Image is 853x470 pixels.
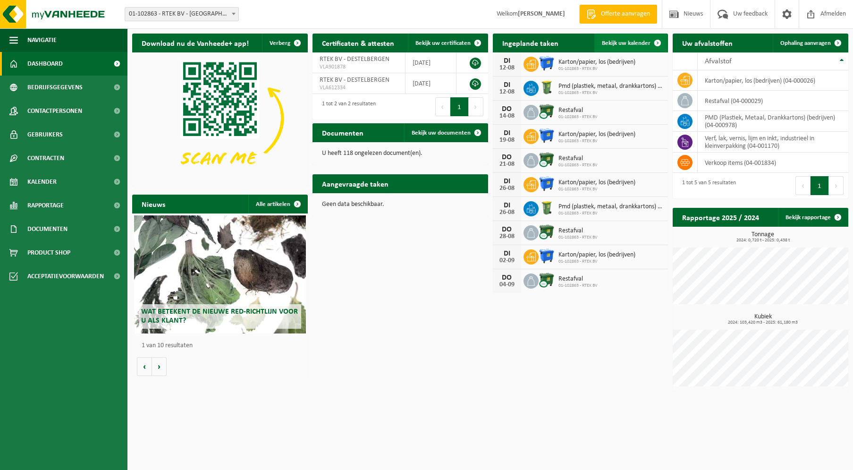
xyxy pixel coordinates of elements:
div: 14-08 [498,113,516,120]
span: Contracten [27,146,64,170]
span: Dashboard [27,52,63,76]
span: RTEK BV - DESTELBERGEN [320,77,389,84]
td: karton/papier, los (bedrijven) (04-000026) [698,70,848,91]
span: 01-102863 - RTEK BV [558,114,598,120]
p: Geen data beschikbaar. [322,201,479,208]
td: PMD (Plastiek, Metaal, Drankkartons) (bedrijven) (04-000978) [698,111,848,132]
p: U heeft 118 ongelezen document(en). [322,150,479,157]
div: 26-08 [498,209,516,216]
h2: Aangevraagde taken [312,174,398,193]
span: Bekijk uw documenten [412,130,471,136]
span: Offerte aanvragen [599,9,652,19]
td: restafval (04-000029) [698,91,848,111]
h3: Kubiek [677,314,848,325]
span: Pmd (plastiek, metaal, drankkartons) (bedrijven) [558,203,664,211]
span: 2024: 0,720 t - 2025: 0,438 t [677,238,848,243]
td: [DATE] [405,73,456,94]
div: DI [498,178,516,185]
img: Download de VHEPlus App [132,52,308,184]
span: 01-102863 - RTEK BV [558,138,635,144]
a: Bekijk uw certificaten [408,34,487,52]
span: Documenten [27,217,68,241]
span: Contactpersonen [27,99,82,123]
div: DI [498,81,516,89]
button: Previous [435,97,450,116]
button: Previous [795,176,811,195]
img: WB-1100-HPE-BE-01 [539,128,555,144]
button: 1 [450,97,469,116]
button: Vorige [137,357,152,376]
img: WB-0240-HPE-GN-50 [539,200,555,216]
span: Karton/papier, los (bedrijven) [558,131,635,138]
span: Verberg [270,40,290,46]
a: Wat betekent de nieuwe RED-richtlijn voor u als klant? [134,215,306,333]
span: Rapportage [27,194,64,217]
button: Next [829,176,844,195]
span: Ophaling aanvragen [780,40,831,46]
div: 12-08 [498,65,516,71]
span: Restafval [558,227,598,235]
span: 01-102863 - RTEK BV [558,66,635,72]
span: Restafval [558,275,598,283]
span: Gebruikers [27,123,63,146]
span: Wat betekent de nieuwe RED-richtlijn voor u als klant? [141,308,298,325]
h2: Certificaten & attesten [312,34,404,52]
img: WB-1100-HPE-BE-01 [539,55,555,71]
img: WB-0240-HPE-GN-50 [539,79,555,95]
span: Bekijk uw kalender [602,40,650,46]
div: 02-09 [498,257,516,264]
h2: Download nu de Vanheede+ app! [132,34,258,52]
span: Pmd (plastiek, metaal, drankkartons) (bedrijven) [558,83,664,90]
span: Karton/papier, los (bedrijven) [558,179,635,187]
button: 1 [811,176,829,195]
div: 1 tot 2 van 2 resultaten [317,96,376,117]
span: 01-102863 - RTEK BV [558,211,664,216]
h2: Documenten [312,123,373,142]
div: DO [498,226,516,233]
a: Ophaling aanvragen [773,34,847,52]
div: DI [498,57,516,65]
span: VLA901878 [320,63,398,71]
a: Bekijk uw documenten [404,123,487,142]
span: 01-102863 - RTEK BV [558,162,598,168]
button: Verberg [262,34,307,52]
td: verf, lak, vernis, lijm en inkt, industrieel in kleinverpakking (04-001170) [698,132,848,153]
span: Afvalstof [705,58,732,65]
button: Volgende [152,357,167,376]
div: 12-08 [498,89,516,95]
div: DO [498,274,516,282]
div: DI [498,129,516,137]
h2: Uw afvalstoffen [673,34,742,52]
strong: [PERSON_NAME] [518,10,565,17]
td: verkoop items (04-001834) [698,153,848,173]
img: WB-1100-CU [539,272,555,288]
div: DO [498,154,516,161]
span: 01-102863 - RTEK BV [558,235,598,240]
div: 04-09 [498,282,516,288]
span: 01-102863 - RTEK BV - DESTELBERGEN [125,7,239,21]
span: Karton/papier, los (bedrijven) [558,251,635,259]
span: 2024: 103,420 m3 - 2025: 61,180 m3 [677,320,848,325]
div: 28-08 [498,233,516,240]
span: Bekijk uw certificaten [415,40,471,46]
span: 01-102863 - RTEK BV [558,283,598,289]
div: DI [498,202,516,209]
div: DO [498,105,516,113]
img: WB-1100-CU [539,224,555,240]
h2: Ingeplande taken [493,34,568,52]
h3: Tonnage [677,231,848,243]
div: 21-08 [498,161,516,168]
button: Next [469,97,483,116]
img: WB-1100-CU [539,103,555,120]
span: Bedrijfsgegevens [27,76,83,99]
div: 1 tot 5 van 5 resultaten [677,175,736,196]
a: Bekijk rapportage [778,208,847,227]
span: VLA612334 [320,84,398,92]
span: 01-102863 - RTEK BV [558,259,635,265]
span: Kalender [27,170,57,194]
a: Offerte aanvragen [579,5,657,24]
img: WB-1100-HPE-BE-01 [539,248,555,264]
span: Product Shop [27,241,70,265]
img: WB-1100-CU [539,152,555,168]
span: Navigatie [27,28,57,52]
